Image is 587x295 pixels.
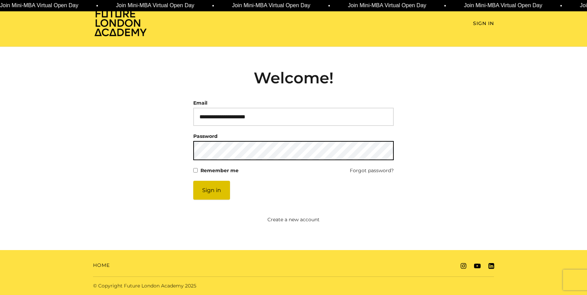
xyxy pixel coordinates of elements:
[93,262,110,269] a: Home
[212,2,214,10] span: •
[160,216,427,223] a: Create a new account
[328,2,330,10] span: •
[93,9,148,37] img: Home Page
[96,2,98,10] span: •
[193,98,207,108] label: Email
[193,131,218,141] label: Password
[444,2,446,10] span: •
[473,20,494,27] a: Sign In
[560,2,562,10] span: •
[193,69,394,87] h2: Welcome!
[88,282,293,290] div: © Copyright Future London Academy 2025
[350,166,394,175] a: Forgot password?
[193,181,230,200] button: Sign in
[200,166,239,175] label: Remember me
